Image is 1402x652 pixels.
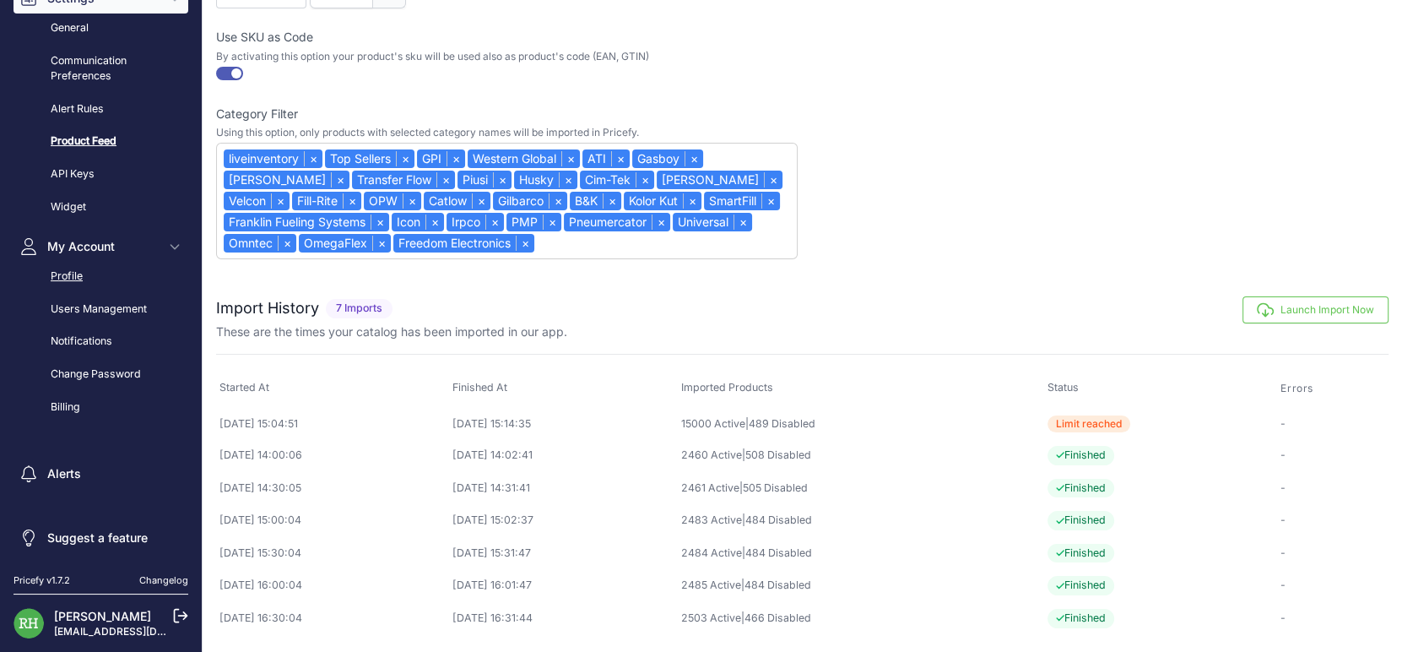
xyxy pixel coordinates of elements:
[1280,416,1385,432] p: -
[678,537,1045,570] td: |
[54,609,151,623] a: [PERSON_NAME]
[681,448,742,461] a: 2460 Active
[299,234,391,253] div: OmegaFlex
[761,193,780,209] a: ×
[343,193,361,209] a: ×
[1242,296,1388,323] button: Launch Import Now
[14,231,188,262] button: My Account
[743,481,808,494] a: 505 Disabled
[1280,382,1313,395] span: Errors
[14,573,70,588] div: Pricefy v1.7.2
[331,172,349,187] a: ×
[139,574,188,586] a: Changelog
[745,448,811,461] a: 508 Disabled
[1280,611,1385,627] p: -
[424,192,490,210] div: Catlow
[216,29,798,46] label: Use SKU as Code
[603,193,621,209] a: ×
[744,579,811,591] a: 484 Disabled
[582,149,630,168] div: ATI
[678,569,1045,602] td: |
[580,171,654,189] div: Cim-Tek
[216,296,319,320] h2: Import History
[1047,544,1114,563] span: Finished
[14,46,188,91] a: Communication Preferences
[1047,381,1079,394] span: Status
[449,409,678,440] td: [DATE] 15:14:35
[485,215,504,230] a: ×
[54,625,230,638] a: [EMAIL_ADDRESS][DOMAIN_NAME]
[278,236,296,251] a: ×
[624,192,701,210] div: Kolor Kut
[14,523,188,553] a: Suggest a feature
[549,193,567,209] a: ×
[216,569,449,602] td: [DATE] 16:00:04
[224,234,296,253] div: Omntec
[216,126,798,139] p: Using this option, only products with selected category names will be imported in Pricefy.
[678,602,1045,635] td: |
[570,192,621,210] div: B&K
[452,381,507,394] span: Finished At
[14,360,188,389] a: Change Password
[396,151,414,166] a: ×
[704,192,780,210] div: SmartFill
[1047,416,1130,432] span: Limit reached
[224,192,290,210] div: Velcon
[216,106,298,122] label: Category Filter
[1280,382,1317,395] button: Errors
[271,193,290,209] a: ×
[1280,546,1385,562] p: -
[372,236,391,251] a: ×
[681,481,739,494] a: 2461 Active
[764,172,782,187] a: ×
[449,602,678,635] td: [DATE] 16:31:44
[561,151,580,166] a: ×
[14,393,188,422] a: Billing
[224,149,322,168] div: liveinventory
[14,295,188,324] a: Users Management
[216,537,449,570] td: [DATE] 15:30:04
[393,234,534,253] div: Freedom Electronics
[304,151,322,166] a: ×
[392,213,444,231] div: Icon
[447,213,504,231] div: Irpco
[364,192,421,210] div: OPW
[449,537,678,570] td: [DATE] 15:31:47
[216,50,798,63] p: By activating this option your product's sku will be used also as product's code (EAN, GTIN)
[681,417,745,430] a: 15000 Active
[516,236,534,251] a: ×
[352,171,455,189] div: Transfer Flow
[681,381,773,394] span: Imported Products
[468,149,580,168] div: Western Global
[425,215,444,230] a: ×
[1047,446,1114,465] span: Finished
[216,504,449,537] td: [DATE] 15:00:04
[745,513,812,526] a: 484 Disabled
[47,238,158,255] span: My Account
[493,192,567,210] div: Gilbarco
[733,215,752,230] a: ×
[1280,448,1385,464] p: -
[449,472,678,505] td: [DATE] 14:31:41
[673,213,752,231] div: Universal
[403,193,421,209] a: ×
[1047,576,1114,595] span: Finished
[681,579,741,591] a: 2485 Active
[472,193,490,209] a: ×
[14,160,188,189] a: API Keys
[292,192,361,210] div: Fill-Rite
[224,213,389,231] div: Franklin Fueling Systems
[449,439,678,472] td: [DATE] 14:02:41
[1280,578,1385,594] p: -
[436,172,455,187] a: ×
[543,215,561,230] a: ×
[417,149,465,168] div: GPI
[636,172,654,187] a: ×
[14,127,188,156] a: Product Feed
[506,213,561,231] div: PMP
[449,504,678,537] td: [DATE] 15:02:37
[685,151,703,166] a: ×
[224,171,349,189] div: [PERSON_NAME]
[749,417,815,430] a: 489 Disabled
[652,215,670,230] a: ×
